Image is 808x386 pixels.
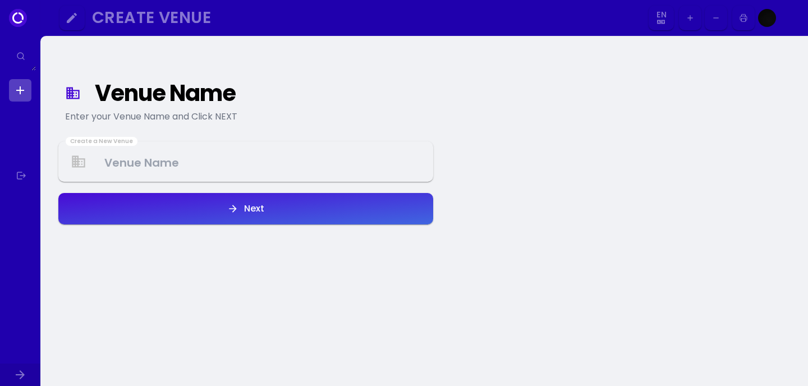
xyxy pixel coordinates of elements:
div: Create Venue [92,11,634,24]
img: Image [779,9,797,27]
div: Create a New Venue [66,137,137,146]
button: Create Venue [88,6,645,31]
div: Venue Name [95,83,421,103]
button: Next [58,193,433,224]
input: Venue Name [59,145,432,178]
div: Enter your Venue Name and Click NEXT [65,110,426,123]
div: Next [238,204,264,213]
img: Image [758,9,776,27]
